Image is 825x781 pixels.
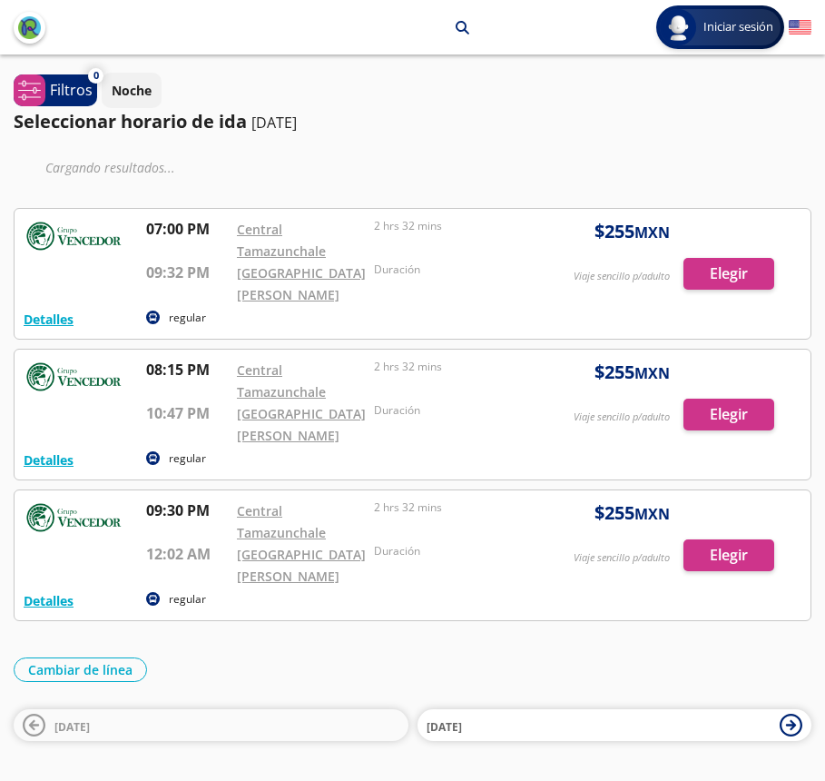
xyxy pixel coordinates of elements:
p: [DATE] [251,112,297,133]
button: Cambiar de línea [14,657,147,682]
p: [PERSON_NAME] [339,18,442,37]
a: [GEOGRAPHIC_DATA][PERSON_NAME] [237,405,366,444]
p: Seleccionar horario de ida [14,108,247,135]
button: Noche [102,73,162,108]
p: Tamazunchale [228,18,317,37]
button: [DATE] [417,709,812,741]
button: 0Filtros [14,74,97,106]
p: regular [169,450,206,467]
a: [GEOGRAPHIC_DATA][PERSON_NAME] [237,264,366,303]
a: Central Tamazunchale [237,361,326,400]
button: back [14,12,45,44]
p: regular [169,310,206,326]
button: Detalles [24,591,74,610]
button: English [789,16,811,39]
a: [GEOGRAPHIC_DATA][PERSON_NAME] [237,546,366,585]
p: Noche [112,81,152,100]
button: Detalles [24,310,74,329]
button: [DATE] [14,709,408,741]
a: Central Tamazunchale [237,502,326,541]
span: [DATE] [54,719,90,735]
p: Filtros [50,79,93,101]
a: Central Tamazunchale [237,221,326,260]
em: Cargando resultados ... [45,159,175,176]
span: 0 [93,68,99,84]
span: Iniciar sesión [696,18,781,36]
span: [DATE] [427,719,462,735]
p: regular [169,591,206,608]
button: Detalles [24,450,74,470]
